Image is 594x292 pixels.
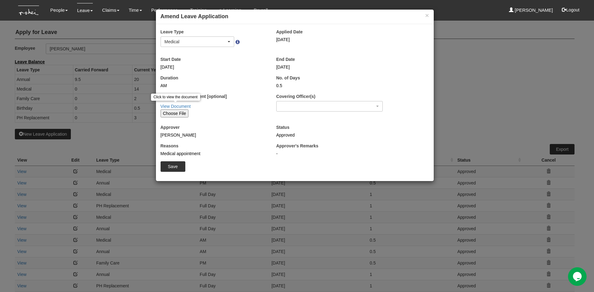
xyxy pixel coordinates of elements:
[161,150,267,157] div: Medical appointment
[568,267,588,286] iframe: chat widget
[425,12,429,19] button: ×
[276,150,406,157] div: -
[161,161,185,172] input: Save
[161,83,267,89] div: AM
[161,75,179,81] label: Duration
[276,75,300,81] label: No. of Days
[161,29,184,35] label: Leave Type
[161,104,191,109] a: View Document
[151,94,200,101] div: Click to view the document
[161,13,228,19] b: Amend Leave Application
[276,143,318,149] label: Approver's Remarks
[276,64,383,70] div: [DATE]
[276,83,383,89] div: 0.5
[276,93,316,99] label: Covering Officer(s)
[161,56,181,62] label: Start Date
[161,124,180,130] label: Approver
[161,143,179,149] label: Reasons
[165,39,227,45] div: Medical
[276,56,295,62] label: End Date
[161,64,267,70] div: [DATE]
[276,29,303,35] label: Applied Date
[161,132,267,138] div: [PERSON_NAME]
[276,36,383,43] div: [DATE]
[276,132,383,138] div: Approved
[161,36,235,47] button: Medical
[161,109,189,117] input: Choose File
[276,124,290,130] label: Status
